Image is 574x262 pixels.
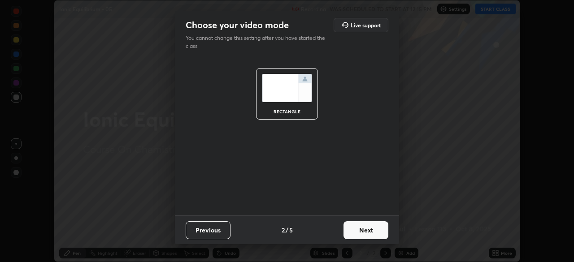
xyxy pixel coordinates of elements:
[186,19,289,31] h2: Choose your video mode
[289,225,293,235] h4: 5
[344,221,388,239] button: Next
[186,34,331,50] p: You cannot change this setting after you have started the class
[262,74,312,102] img: normalScreenIcon.ae25ed63.svg
[282,225,285,235] h4: 2
[269,109,305,114] div: rectangle
[286,225,288,235] h4: /
[186,221,230,239] button: Previous
[351,22,381,28] h5: Live support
